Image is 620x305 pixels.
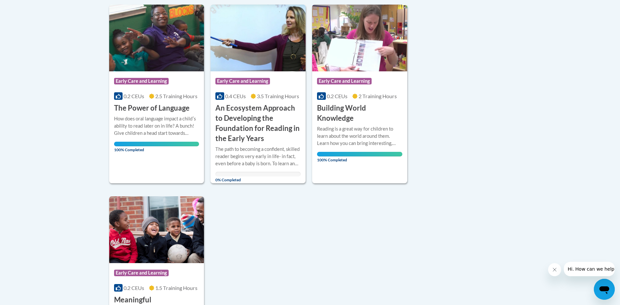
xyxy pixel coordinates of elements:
[155,93,197,99] span: 2.5 Training Hours
[257,93,299,99] span: 3.5 Training Hours
[114,78,169,84] span: Early Care and Learning
[317,78,372,84] span: Early Care and Learning
[564,262,615,276] iframe: Message from company
[109,5,204,183] a: Course LogoEarly Care and Learning0.2 CEUs2.5 Training Hours The Power of LanguageHow does oral l...
[210,5,306,183] a: Course LogoEarly Care and Learning0.4 CEUs3.5 Training Hours An Ecosystem Approach to Developing ...
[109,196,204,263] img: Course Logo
[317,103,402,123] h3: Building World Knowledge
[124,285,144,291] span: 0.2 CEUs
[210,5,306,71] img: Course Logo
[215,103,301,143] h3: An Ecosystem Approach to Developing the Foundation for Reading in the Early Years
[359,93,397,99] span: 2 Training Hours
[114,142,199,152] span: 100% Completed
[155,285,197,291] span: 1.5 Training Hours
[317,125,402,147] div: Reading is a great way for children to learn about the world around them. Learn how you can bring...
[109,5,204,71] img: Course Logo
[4,5,53,10] span: Hi. How can we help?
[327,93,347,99] span: 0.2 CEUs
[215,78,270,84] span: Early Care and Learning
[312,5,407,183] a: Course LogoEarly Care and Learning0.2 CEUs2 Training Hours Building World KnowledgeReading is a g...
[312,5,407,71] img: Course Logo
[114,270,169,276] span: Early Care and Learning
[594,279,615,300] iframe: Button to launch messaging window
[548,263,561,276] iframe: Close message
[225,93,246,99] span: 0.4 CEUs
[317,152,402,156] div: Your progress
[114,142,199,146] div: Your progress
[114,103,190,113] h3: The Power of Language
[215,146,301,167] div: The path to becoming a confident, skilled reader begins very early in life- in fact, even before ...
[124,93,144,99] span: 0.2 CEUs
[114,115,199,137] div: How does oral language impact a childʹs ability to read later on in life? A bunch! Give children ...
[317,152,402,162] span: 100% Completed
